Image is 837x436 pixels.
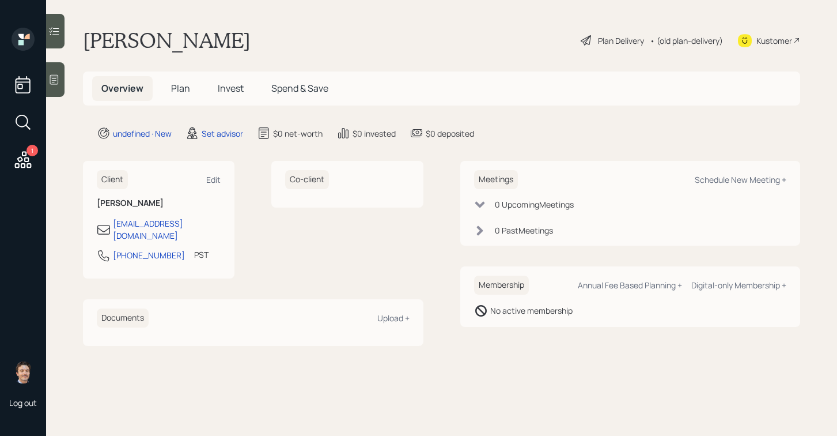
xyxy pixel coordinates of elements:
div: Log out [9,397,37,408]
div: Schedule New Meeting + [695,174,786,185]
div: $0 net-worth [273,127,323,140]
div: Annual Fee Based Planning + [578,280,682,291]
div: Digital-only Membership + [691,280,786,291]
div: Kustomer [756,35,792,47]
div: $0 invested [353,127,396,140]
div: Edit [206,174,221,185]
div: Upload + [377,313,410,324]
div: $0 deposited [426,127,474,140]
h6: [PERSON_NAME] [97,198,221,208]
span: Overview [101,82,143,95]
h1: [PERSON_NAME] [83,28,251,53]
img: robby-grisanti-headshot.png [12,360,35,384]
span: Spend & Save [271,82,328,95]
div: undefined · New [113,127,172,140]
div: 1 [26,145,38,156]
h6: Membership [474,276,529,295]
h6: Client [97,170,128,189]
div: Set advisor [202,127,243,140]
h6: Meetings [474,170,518,189]
span: Plan [171,82,190,95]
h6: Documents [97,309,149,328]
div: 0 Upcoming Meeting s [495,198,574,211]
div: 0 Past Meeting s [495,224,553,236]
div: • (old plan-delivery) [650,35,723,47]
h6: Co-client [285,170,329,189]
div: No active membership [490,305,573,317]
span: Invest [218,82,244,95]
div: [EMAIL_ADDRESS][DOMAIN_NAME] [113,217,221,242]
div: [PHONE_NUMBER] [113,249,185,261]
div: PST [194,249,209,261]
div: Plan Delivery [598,35,644,47]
